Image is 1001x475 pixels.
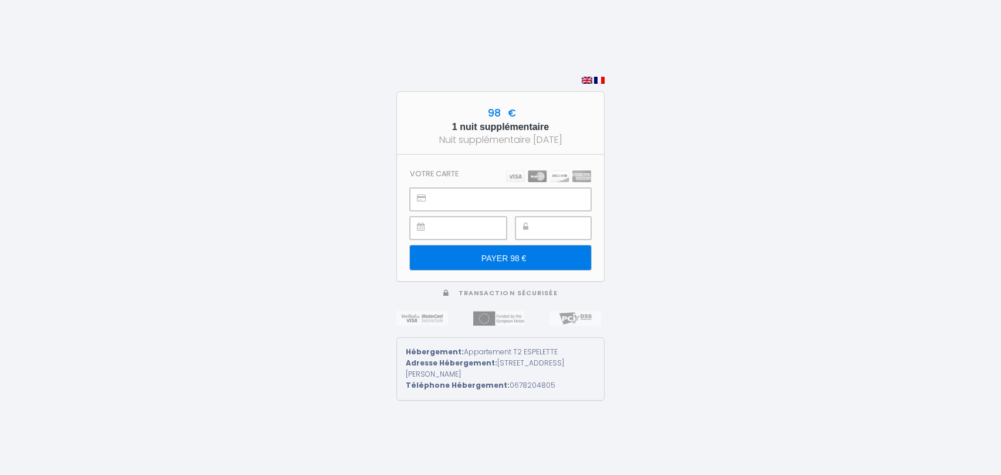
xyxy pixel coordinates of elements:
iframe: Secure payment input frame [436,217,506,239]
img: fr.png [594,77,605,84]
strong: Téléphone Hébergement: [406,380,510,390]
input: PAYER 98 € [410,245,591,270]
img: carts.png [506,170,591,182]
div: Appartement T2 ESPELETTE [406,347,595,358]
iframe: Secure payment input frame [542,217,591,239]
span: 98 € [485,106,516,120]
iframe: Secure payment input frame [436,189,591,210]
img: en.png [582,77,592,84]
h5: 1 nuit supplémentaire [408,121,593,132]
span: Transaction sécurisée [459,289,558,298]
strong: Adresse Hébergement: [406,358,497,368]
div: Nuit supplémentaire [DATE] [408,132,593,147]
h3: Votre carte [410,169,459,178]
div: 0678204805 [406,380,595,391]
strong: Hébergement: [406,347,464,357]
div: [STREET_ADDRESS][PERSON_NAME] [406,358,595,380]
